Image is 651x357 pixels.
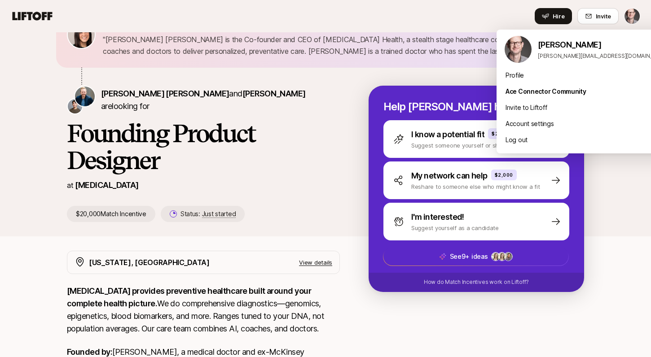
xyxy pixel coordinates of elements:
[505,36,532,63] img: Matt MacQueen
